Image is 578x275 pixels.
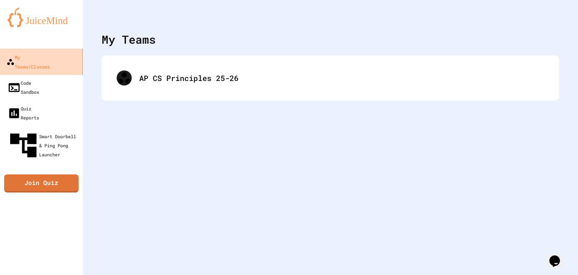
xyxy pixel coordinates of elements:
[8,78,39,96] div: Code Sandbox
[546,245,570,267] iframe: chat widget
[139,72,544,84] div: AP CS Principles 25-26
[6,52,50,71] div: My Teams/Classes
[102,31,156,48] div: My Teams
[8,8,75,27] img: logo-orange.svg
[4,174,79,192] a: Join Quiz
[109,63,552,93] div: AP CS Principles 25-26
[8,104,39,122] div: Quiz Reports
[8,130,80,161] div: Smart Doorbell & Ping Pong Launcher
